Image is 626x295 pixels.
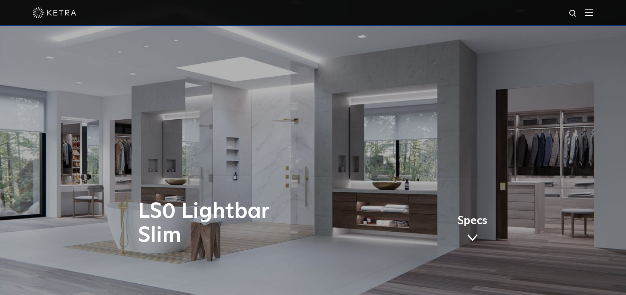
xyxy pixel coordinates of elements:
[458,216,487,244] a: Specs
[585,9,593,16] img: Hamburger%20Nav.svg
[569,9,578,18] img: search icon
[458,216,487,226] span: Specs
[138,200,343,248] h1: LS0 Lightbar Slim
[33,7,76,18] img: ketra-logo-2019-white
